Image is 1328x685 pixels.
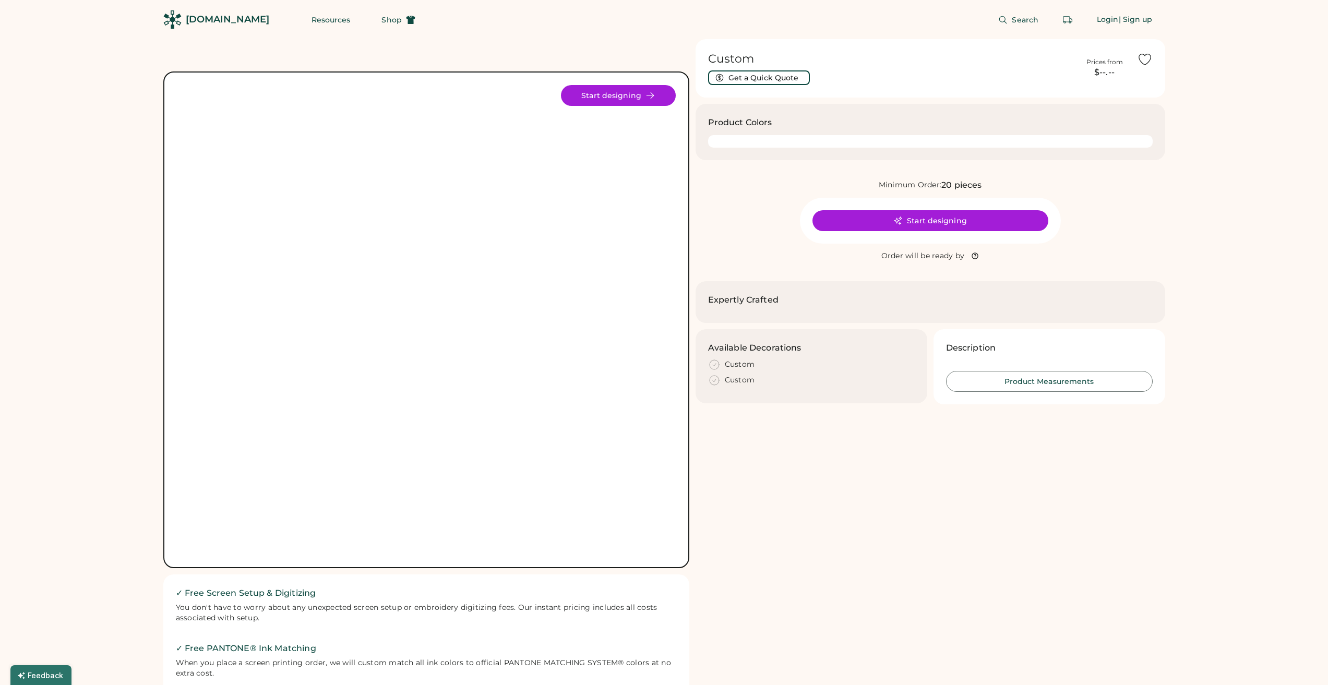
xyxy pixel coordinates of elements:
[881,251,965,261] div: Order will be ready by
[946,371,1153,392] button: Product Measurements
[369,9,427,30] button: Shop
[561,85,676,106] button: Start designing
[1097,15,1119,25] div: Login
[1119,15,1153,25] div: | Sign up
[176,587,677,599] h2: ✓ Free Screen Setup & Digitizing
[299,9,363,30] button: Resources
[708,116,772,129] h3: Product Colors
[163,10,182,29] img: Rendered Logo - Screens
[725,375,755,386] div: Custom
[186,13,269,26] div: [DOMAIN_NAME]
[192,85,661,555] img: Product Image
[879,180,942,190] div: Minimum Order:
[708,52,1072,66] h1: Custom
[708,70,810,85] button: Get a Quick Quote
[176,658,677,679] div: When you place a screen printing order, we will custom match all ink colors to official PANTONE M...
[176,642,677,655] h2: ✓ Free PANTONE® Ink Matching
[708,342,801,354] h3: Available Decorations
[725,359,755,370] div: Custom
[941,179,982,191] div: 20 pieces
[1057,9,1078,30] button: Retrieve an order
[812,210,1048,231] button: Start designing
[1079,66,1131,79] div: $--.--
[708,294,779,306] h2: Expertly Crafted
[946,342,996,354] h3: Description
[1086,58,1123,66] div: Prices from
[986,9,1051,30] button: Search
[1012,16,1038,23] span: Search
[381,16,401,23] span: Shop
[176,603,677,623] div: You don't have to worry about any unexpected screen setup or embroidery digitizing fees. Our inst...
